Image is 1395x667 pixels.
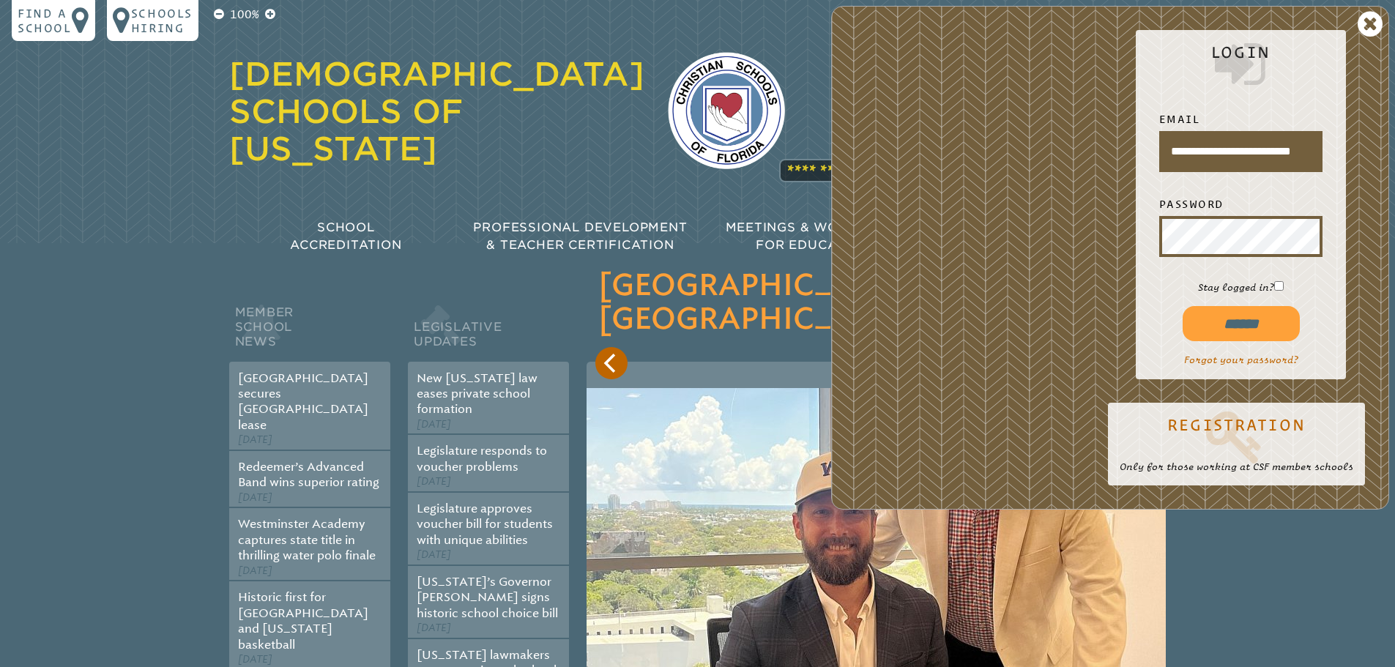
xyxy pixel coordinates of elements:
[238,433,272,446] span: [DATE]
[417,371,537,417] a: New [US_STATE] law eases private school formation
[238,517,376,562] a: Westminster Academy captures state title in thrilling water polo finale
[238,371,368,432] a: [GEOGRAPHIC_DATA] secures [GEOGRAPHIC_DATA] lease
[473,220,687,252] span: Professional Development & Teacher Certification
[668,52,785,169] img: csf-logo-web-colors.png
[229,302,390,362] h2: Member School News
[227,6,262,23] p: 100%
[1120,460,1353,474] p: Only for those working at CSF member schools
[1159,195,1323,213] label: Password
[18,6,72,35] p: Find a school
[1184,354,1298,365] a: Forgot your password?
[238,590,368,651] a: Historic first for [GEOGRAPHIC_DATA] and [US_STATE] basketball
[417,622,451,634] span: [DATE]
[238,564,272,577] span: [DATE]
[417,444,547,473] a: Legislature responds to voucher problems
[238,653,272,666] span: [DATE]
[417,475,451,488] span: [DATE]
[1159,111,1323,128] label: Email
[598,269,1154,337] h3: [GEOGRAPHIC_DATA] secures [GEOGRAPHIC_DATA] lease
[238,491,272,504] span: [DATE]
[408,302,569,362] h2: Legislative Updates
[726,220,904,252] span: Meetings & Workshops for Educators
[417,418,451,431] span: [DATE]
[417,575,558,620] a: [US_STATE]’s Governor [PERSON_NAME] signs historic school choice bill
[1120,407,1353,466] a: Registration
[1147,43,1334,93] h2: Login
[417,502,553,547] a: Legislature approves voucher bill for students with unique abilities
[417,548,451,561] span: [DATE]
[1147,280,1334,294] p: Stay logged in?
[131,6,193,35] p: Schools Hiring
[290,220,401,252] span: School Accreditation
[808,62,1167,179] p: The agency that [US_STATE]’s [DEMOGRAPHIC_DATA] schools rely on for best practices in accreditati...
[595,347,628,379] button: Previous
[229,55,644,168] a: [DEMOGRAPHIC_DATA] Schools of [US_STATE]
[238,460,379,489] a: Redeemer’s Advanced Band wins superior rating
